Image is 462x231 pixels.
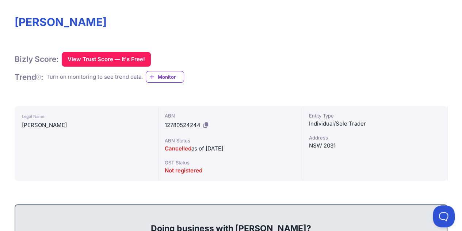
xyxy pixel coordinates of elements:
[309,141,441,150] div: NSW 2031
[146,71,184,83] a: Monitor
[165,144,297,153] div: as of [DATE]
[433,205,455,227] iframe: Toggle Customer Support
[62,52,151,67] button: View Trust Score — It's Free!
[15,72,43,82] h1: Trend :
[22,112,151,121] div: Legal Name
[158,73,184,81] span: Monitor
[15,54,59,64] h1: Bizly Score:
[309,112,441,119] div: Entity Type
[22,121,151,130] div: [PERSON_NAME]
[15,15,447,29] h1: [PERSON_NAME]
[165,145,191,152] span: Cancelled
[165,122,201,128] span: 12780524244
[165,167,202,174] span: Not registered
[309,134,441,141] div: Address
[165,112,297,119] div: ABN
[165,137,297,144] div: ABN Status
[309,119,441,128] div: Individual/Sole Trader
[165,159,297,166] div: GST Status
[46,73,143,81] div: Turn on monitoring to see trend data.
